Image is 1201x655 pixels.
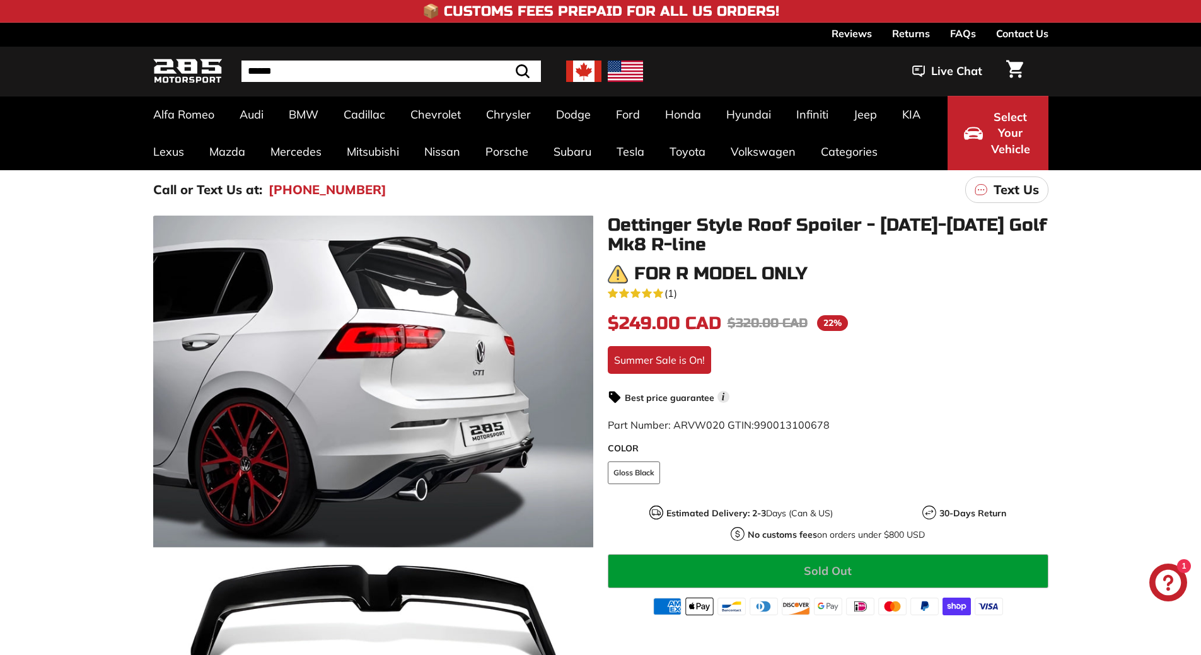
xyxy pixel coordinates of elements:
a: Lexus [141,133,197,170]
h4: 📦 Customs Fees Prepaid for All US Orders! [422,4,779,19]
div: Summer Sale is On! [608,346,711,374]
span: 990013100678 [754,419,830,431]
a: Alfa Romeo [141,96,227,133]
img: visa [975,598,1003,615]
a: Reviews [832,23,872,44]
a: Porsche [473,133,541,170]
a: Jeep [841,96,890,133]
img: shopify_pay [943,598,971,615]
a: Returns [892,23,930,44]
p: Days (Can & US) [666,507,833,520]
span: Select Your Vehicle [989,109,1032,158]
a: Contact Us [996,23,1048,44]
a: Chrysler [473,96,543,133]
h3: For R model only [634,264,808,284]
a: Dodge [543,96,603,133]
button: Select Your Vehicle [948,96,1048,170]
a: KIA [890,96,933,133]
img: Logo_285_Motorsport_areodynamics_components [153,57,223,86]
a: Cadillac [331,96,398,133]
img: diners_club [750,598,778,615]
a: Mazda [197,133,258,170]
a: Text Us [965,177,1048,203]
p: on orders under $800 USD [748,528,925,542]
a: Nissan [412,133,473,170]
a: BMW [276,96,331,133]
a: Toyota [657,133,718,170]
a: Subaru [541,133,604,170]
span: 22% [817,315,848,331]
span: Live Chat [931,63,982,79]
span: $320.00 CAD [728,315,808,331]
p: Text Us [994,180,1039,199]
a: FAQs [950,23,976,44]
a: [PHONE_NUMBER] [269,180,386,199]
span: Part Number: ARVW020 GTIN: [608,419,830,431]
button: Sold Out [608,554,1048,588]
p: Call or Text Us at: [153,180,262,199]
strong: Best price guarantee [625,392,714,403]
strong: 30-Days Return [939,507,1006,519]
inbox-online-store-chat: Shopify online store chat [1146,564,1191,605]
strong: No customs fees [748,529,817,540]
span: i [717,391,729,403]
a: Ford [603,96,653,133]
a: Hyundai [714,96,784,133]
a: 5.0 rating (1 votes) [608,284,1048,301]
h1: Oettinger Style Roof Spoiler - [DATE]-[DATE] Golf Mk8 R-line [608,216,1048,255]
a: Cart [999,50,1031,93]
a: Infiniti [784,96,841,133]
input: Search [241,61,541,82]
a: Tesla [604,133,657,170]
a: Chevrolet [398,96,473,133]
button: Live Chat [896,55,999,87]
img: master [878,598,907,615]
span: $249.00 CAD [608,313,721,334]
strong: Estimated Delivery: 2-3 [666,507,766,519]
img: discover [782,598,810,615]
img: bancontact [717,598,746,615]
img: paypal [910,598,939,615]
img: apple_pay [685,598,714,615]
span: (1) [664,286,677,301]
img: ideal [846,598,874,615]
span: Sold Out [804,564,852,578]
a: Audi [227,96,276,133]
a: Mercedes [258,133,334,170]
a: Mitsubishi [334,133,412,170]
label: COLOR [608,442,1048,455]
a: Categories [808,133,890,170]
a: Honda [653,96,714,133]
img: american_express [653,598,682,615]
img: warning.png [608,264,628,284]
a: Volkswagen [718,133,808,170]
img: google_pay [814,598,842,615]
